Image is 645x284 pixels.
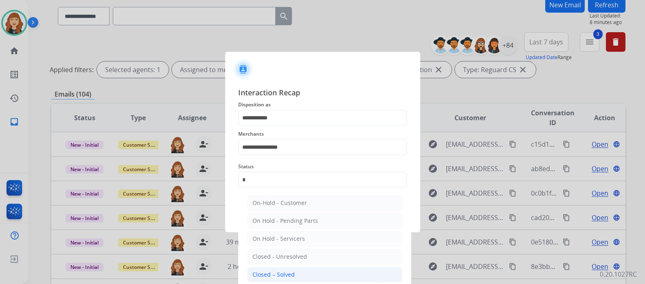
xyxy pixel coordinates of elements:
[252,253,307,261] div: Closed - Unresolved
[238,129,407,139] span: Merchants
[238,162,407,172] span: Status
[252,235,305,243] div: On Hold - Servicers
[252,271,295,279] div: Closed – Solved
[233,59,253,79] img: contactIcon
[238,100,407,110] span: Disposition as
[252,217,318,225] div: On Hold - Pending Parts
[238,87,407,100] span: Interaction Recap
[252,199,307,207] div: On-Hold - Customer
[600,269,637,279] p: 0.20.1027RC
